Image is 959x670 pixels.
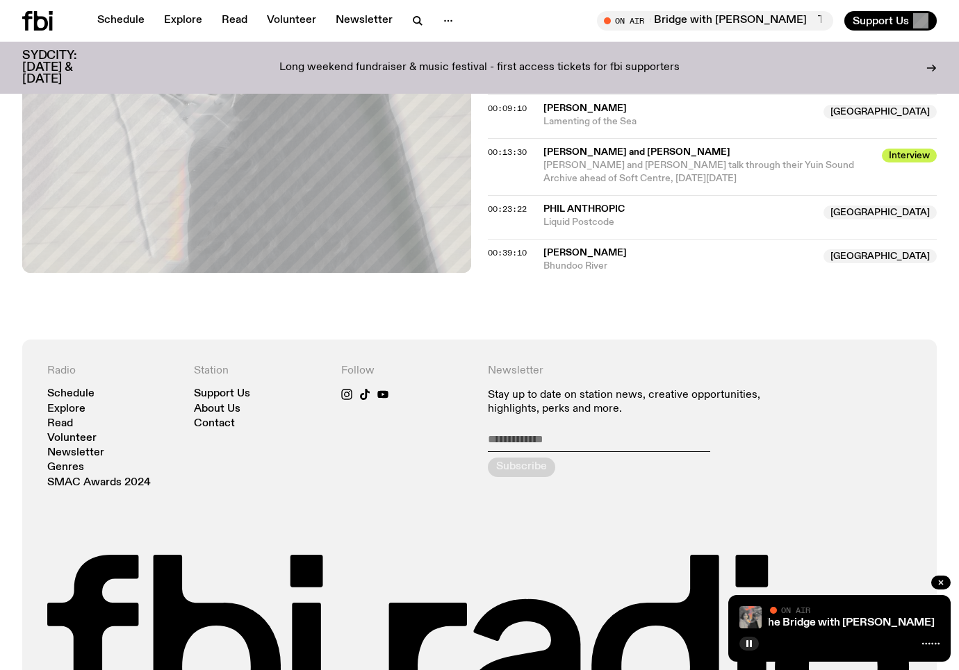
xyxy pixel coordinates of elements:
[22,50,111,85] h3: SYDCITY: [DATE] & [DATE]
[156,11,211,31] a: Explore
[488,103,527,114] span: 00:09:10
[47,433,97,444] a: Volunteer
[47,389,95,399] a: Schedule
[488,247,527,258] span: 00:39:10
[47,478,151,488] a: SMAC Awards 2024
[543,115,815,128] span: Lamenting of the Sea
[213,11,256,31] a: Read
[194,389,250,399] a: Support Us
[488,365,765,378] h4: Newsletter
[543,204,625,214] span: pHil antHropic
[47,448,104,458] a: Newsletter
[882,149,937,162] span: Interview
[488,203,527,215] span: 00:23:22
[47,462,84,473] a: Genres
[194,404,240,414] a: About Us
[89,11,153,31] a: Schedule
[543,216,815,229] span: Liquid Postcode
[823,105,937,119] span: [GEOGRAPHIC_DATA]
[853,15,909,27] span: Support Us
[194,419,235,429] a: Contact
[47,404,85,414] a: Explore
[194,365,324,378] h4: Station
[259,11,325,31] a: Volunteer
[781,605,810,614] span: On Air
[47,365,177,378] h4: Radio
[543,103,627,113] span: [PERSON_NAME]
[543,146,874,159] span: [PERSON_NAME] and [PERSON_NAME]
[327,11,401,31] a: Newsletter
[543,260,815,273] span: Bhundoo River
[543,248,627,258] span: [PERSON_NAME]
[823,206,937,219] span: [GEOGRAPHIC_DATA]
[488,146,527,158] span: 00:13:30
[597,11,833,31] button: On AirThe Bridge with [PERSON_NAME]The Bridge with [PERSON_NAME]
[341,365,471,378] h4: Follow
[761,617,935,628] a: The Bridge with [PERSON_NAME]
[47,419,73,429] a: Read
[488,389,765,415] p: Stay up to date on station news, creative opportunities, highlights, perks and more.
[488,458,555,477] button: Subscribe
[823,249,937,263] span: [GEOGRAPHIC_DATA]
[543,160,854,183] span: [PERSON_NAME] and [PERSON_NAME] talk through their Yuin Sound Archive ahead of Soft Centre, [DATE...
[279,62,680,74] p: Long weekend fundraiser & music festival - first access tickets for fbi supporters
[844,11,937,31] button: Support Us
